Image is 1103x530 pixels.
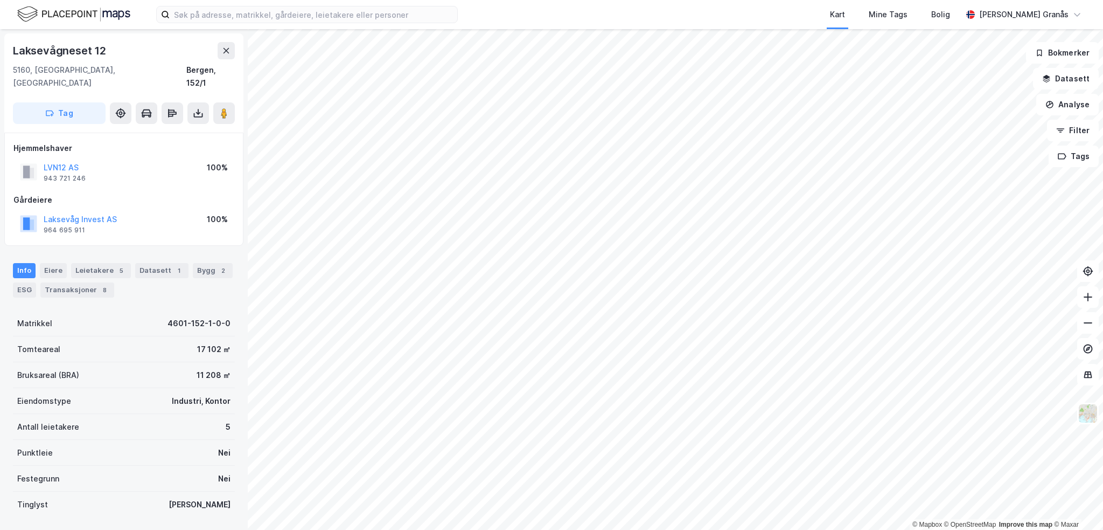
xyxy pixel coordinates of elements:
div: Info [13,263,36,278]
div: 17 102 ㎡ [197,343,231,356]
div: Kart [830,8,845,21]
div: 943 721 246 [44,174,86,183]
div: Antall leietakere [17,421,79,433]
div: Tinglyst [17,498,48,511]
div: 2 [218,265,228,276]
button: Filter [1047,120,1099,141]
div: Laksevågneset 12 [13,42,108,59]
div: Bruksareal (BRA) [17,369,79,382]
div: 8 [99,285,110,295]
div: 5 [226,421,231,433]
button: Bokmerker [1026,42,1099,64]
div: Bolig [931,8,950,21]
div: 100% [207,161,228,174]
div: 100% [207,213,228,226]
div: Transaksjoner [40,283,114,298]
div: Bygg [193,263,233,278]
div: [PERSON_NAME] [169,498,231,511]
button: Analyse [1036,94,1099,115]
div: Gårdeiere [13,194,234,207]
div: [PERSON_NAME] Granås [979,8,1069,21]
img: Z [1078,403,1098,424]
a: Improve this map [999,521,1052,528]
div: 5 [116,265,127,276]
div: 11 208 ㎡ [197,369,231,382]
div: Bergen, 152/1 [186,64,235,90]
div: Nei [218,472,231,485]
div: Datasett [135,263,189,278]
input: Søk på adresse, matrikkel, gårdeiere, leietakere eller personer [170,6,457,23]
div: Hjemmelshaver [13,142,234,155]
a: Mapbox [912,521,942,528]
div: Leietakere [71,263,131,278]
div: Eiendomstype [17,395,71,408]
div: Nei [218,446,231,459]
button: Tag [13,102,106,124]
div: 964 695 911 [44,226,85,235]
div: Industri, Kontor [172,395,231,408]
iframe: Chat Widget [1049,478,1103,530]
div: ESG [13,283,36,298]
img: logo.f888ab2527a4732fd821a326f86c7f29.svg [17,5,130,24]
button: Tags [1049,146,1099,167]
div: Mine Tags [869,8,907,21]
div: 1 [173,265,184,276]
div: Eiere [40,263,67,278]
div: Festegrunn [17,472,59,485]
div: Punktleie [17,446,53,459]
a: OpenStreetMap [944,521,996,528]
div: 4601-152-1-0-0 [167,317,231,330]
button: Datasett [1033,68,1099,90]
div: 5160, [GEOGRAPHIC_DATA], [GEOGRAPHIC_DATA] [13,64,186,90]
div: Tomteareal [17,343,60,356]
div: Matrikkel [17,317,52,330]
